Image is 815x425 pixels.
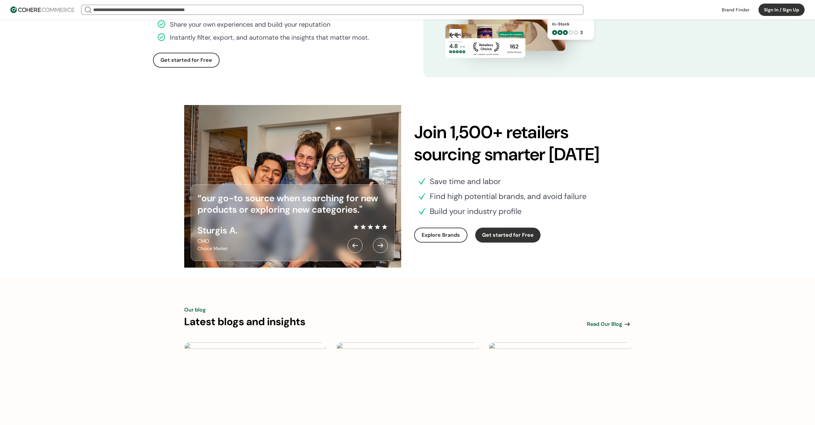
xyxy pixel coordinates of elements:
[414,228,467,243] button: Explore Brands
[153,53,220,68] button: Get started for Free
[197,245,237,252] div: Choice Market
[197,192,378,216] span: “our go-to source when searching for new products or exploring new categories."
[430,206,522,217] div: Build your industry profile
[170,20,330,29] div: Share your own experiences and build your reputation
[10,7,74,13] img: Cohere Logo
[430,176,501,187] div: Save time and labor
[475,228,541,243] button: Get started for Free
[587,320,631,328] a: Read Our Blog
[414,121,631,165] h2: Join 1,500+ retailers sourcing smarter [DATE]
[197,224,237,237] div: Sturgis A.
[170,33,369,42] div: Instantly filter, export, and automate the insights that matter most.
[184,306,206,314] a: Our blog
[197,237,237,245] div: CMO
[184,314,305,329] h2: Latest blogs and insights
[758,4,805,16] button: Sign In / Sign Up
[430,191,587,202] div: Find high potential brands, and avoid failure
[587,320,622,328] span: Read Our Blog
